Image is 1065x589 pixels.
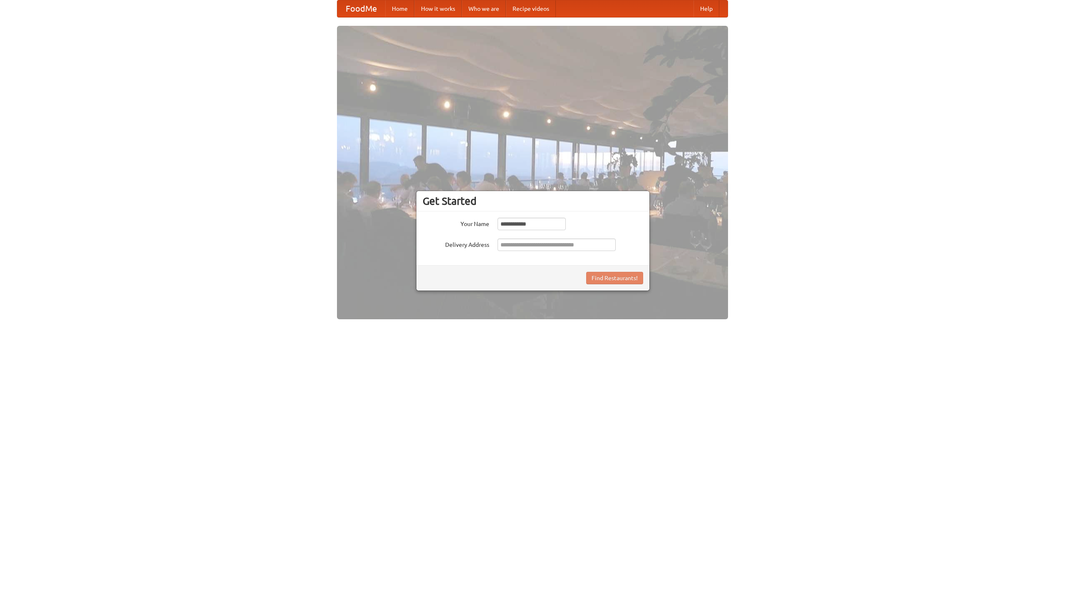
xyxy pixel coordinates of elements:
a: Home [385,0,414,17]
a: How it works [414,0,462,17]
a: Recipe videos [506,0,556,17]
label: Your Name [423,218,489,228]
label: Delivery Address [423,239,489,249]
h3: Get Started [423,195,643,207]
button: Find Restaurants! [586,272,643,284]
a: Who we are [462,0,506,17]
a: Help [693,0,719,17]
a: FoodMe [337,0,385,17]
